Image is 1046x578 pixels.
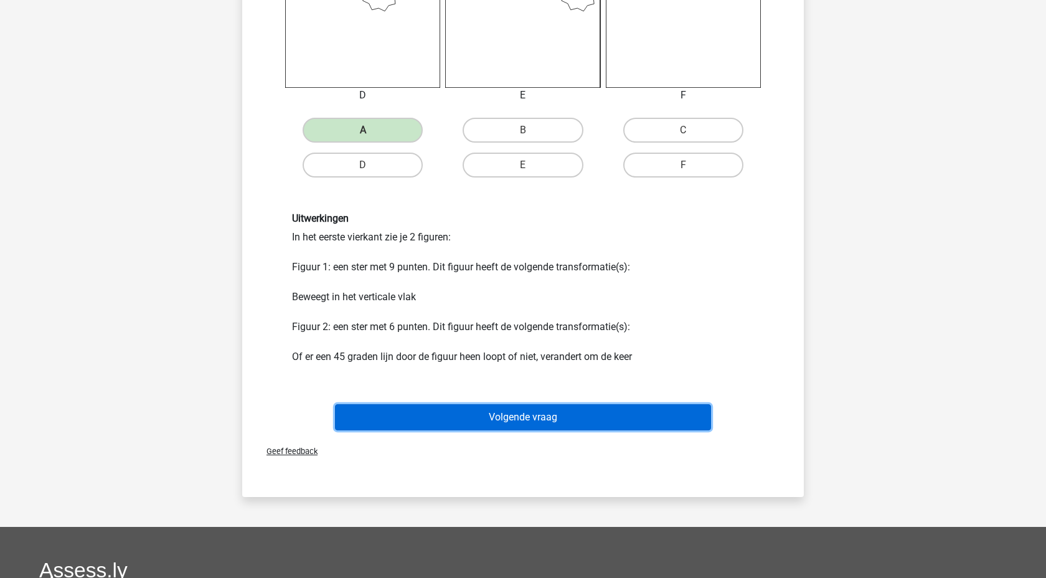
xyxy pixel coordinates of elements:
[623,153,743,178] label: F
[623,118,743,143] label: C
[463,153,583,178] label: E
[335,404,712,430] button: Volgende vraag
[276,88,450,103] div: D
[463,118,583,143] label: B
[596,88,770,103] div: F
[303,118,423,143] label: A
[303,153,423,178] label: D
[292,212,754,224] h6: Uitwerkingen
[436,88,610,103] div: E
[283,212,763,364] div: In het eerste vierkant zie je 2 figuren: Figuur 1: een ster met 9 punten. Dit figuur heeft de vol...
[257,447,318,456] span: Geef feedback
